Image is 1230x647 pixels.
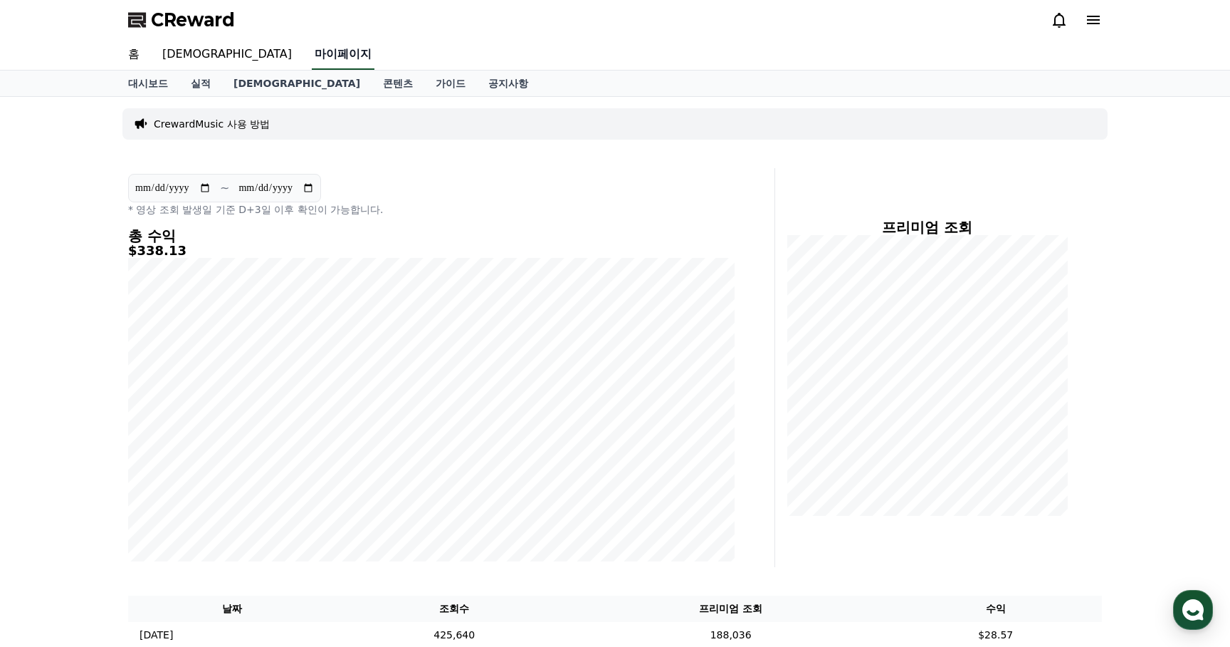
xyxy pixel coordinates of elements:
[151,9,235,31] span: CReward
[130,474,147,485] span: 대화
[220,180,229,197] p: ~
[372,71,424,96] a: 콘텐츠
[45,473,53,485] span: 홈
[179,71,222,96] a: 실적
[117,40,151,70] a: 홈
[154,117,270,131] a: CrewardMusic 사용 방법
[787,219,1068,235] h4: 프리미엄 조회
[312,40,374,70] a: 마이페이지
[128,202,735,217] p: * 영상 조회 발생일 기준 D+3일 이후 확인이 가능합니다.
[337,596,572,622] th: 조회수
[184,452,273,487] a: 설정
[572,596,890,622] th: 프리미엄 조회
[477,71,540,96] a: 공지사항
[128,596,337,622] th: 날짜
[94,452,184,487] a: 대화
[128,244,735,258] h5: $338.13
[222,71,372,96] a: [DEMOGRAPHIC_DATA]
[128,9,235,31] a: CReward
[889,596,1102,622] th: 수익
[424,71,477,96] a: 가이드
[220,473,237,485] span: 설정
[151,40,303,70] a: [DEMOGRAPHIC_DATA]
[140,628,173,643] p: [DATE]
[4,452,94,487] a: 홈
[128,228,735,244] h4: 총 수익
[117,71,179,96] a: 대시보드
